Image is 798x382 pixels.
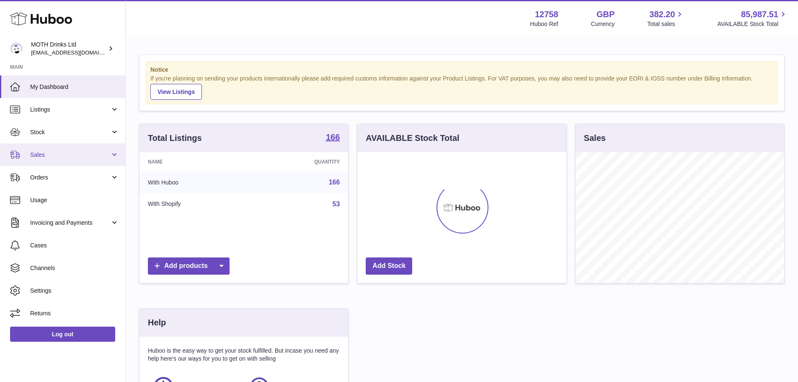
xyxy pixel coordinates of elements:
span: [EMAIL_ADDRESS][DOMAIN_NAME] [31,49,123,56]
span: Invoicing and Payments [30,219,110,227]
span: AVAILABLE Stock Total [717,20,788,28]
strong: 166 [326,133,340,141]
a: View Listings [150,84,202,100]
h3: AVAILABLE Stock Total [366,133,459,144]
h3: Sales [584,133,606,144]
a: Log out [10,327,115,342]
span: Sales [30,151,110,159]
a: Add Stock [366,257,412,275]
img: orders@mothdrinks.com [10,42,23,55]
th: Name [139,152,252,172]
span: Usage [30,196,119,204]
span: Settings [30,287,119,295]
strong: 12758 [535,9,558,20]
div: Currency [591,20,615,28]
td: With Huboo [139,172,252,193]
span: 85,987.51 [741,9,778,20]
a: 53 [333,200,340,208]
span: Total sales [647,20,684,28]
th: Quantity [252,152,349,172]
span: Listings [30,106,110,114]
a: 166 [329,179,340,186]
span: 382.20 [649,9,675,20]
span: Returns [30,309,119,317]
div: If you're planning on sending your products internationally please add required customs informati... [150,75,773,100]
a: 382.20 Total sales [647,9,684,28]
h3: Help [148,317,166,328]
strong: Notice [150,66,773,74]
strong: GBP [597,9,615,20]
span: Orders [30,174,110,182]
p: Huboo is the easy way to get your stock fulfilled. But incase you need any help here's our ways f... [148,347,340,363]
span: Cases [30,242,119,249]
span: Stock [30,128,110,136]
span: My Dashboard [30,83,119,91]
a: Add products [148,257,230,275]
td: With Shopify [139,193,252,215]
a: 166 [326,133,340,143]
span: Channels [30,264,119,272]
div: Huboo Ref [530,20,558,28]
div: MOTH Drinks Ltd [31,41,106,57]
h3: Total Listings [148,133,202,144]
a: 85,987.51 AVAILABLE Stock Total [717,9,788,28]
